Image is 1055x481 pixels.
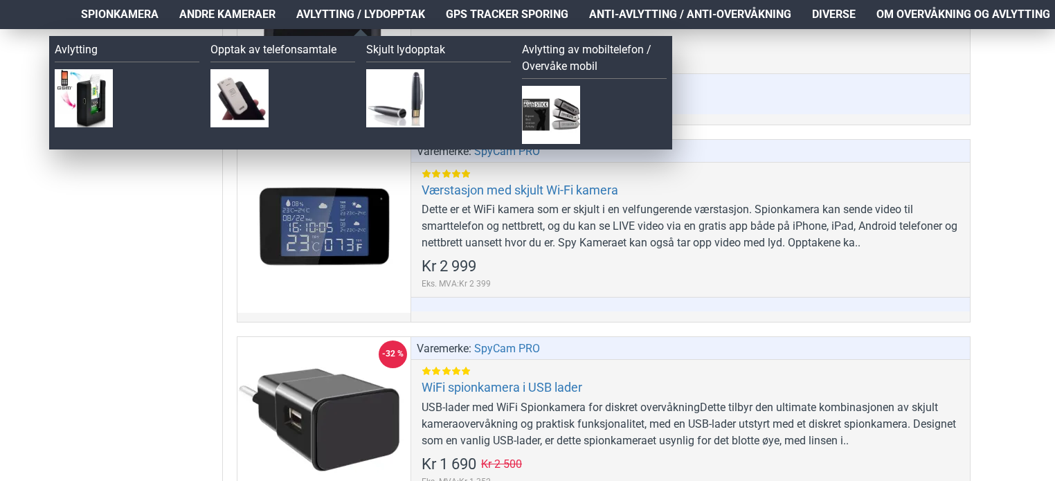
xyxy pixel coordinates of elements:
[812,6,856,23] span: Diverse
[422,201,959,251] div: Dette er et WiFi kamera som er skjult i en velfungerende værstasjon. Spionkamera kan sende video ...
[417,143,471,160] span: Varemerke:
[481,459,522,470] span: Kr 2 500
[417,341,471,357] span: Varemerke:
[366,69,424,127] img: Skjult lydopptak
[422,457,476,472] span: Kr 1 690
[237,140,411,313] a: Værstasjon med skjult Wi-Fi kamera Værstasjon med skjult Wi-Fi kamera
[422,278,491,290] span: Eks. MVA:Kr 2 399
[522,42,667,79] a: Avlytting av mobiltelefon / Overvåke mobil
[296,6,425,23] span: Avlytting / Lydopptak
[422,259,476,274] span: Kr 2 999
[522,86,580,144] img: Avlytting av mobiltelefon / Overvåke mobil
[55,69,113,127] img: Avlytting
[422,182,618,198] a: Værstasjon med skjult Wi-Fi kamera
[210,69,269,127] img: Opptak av telefonsamtale
[366,42,511,62] a: Skjult lydopptak
[474,143,540,160] a: SpyCam PRO
[589,6,791,23] span: Anti-avlytting / Anti-overvåkning
[422,379,582,395] a: WiFi spionkamera i USB lader
[210,42,355,62] a: Opptak av telefonsamtale
[81,6,159,23] span: Spionkamera
[179,6,276,23] span: Andre kameraer
[474,341,540,357] a: SpyCam PRO
[422,399,959,449] div: USB-lader med WiFi Spionkamera for diskret overvåkningDette tilbyr den ultimate kombinasjonen av ...
[876,6,1050,23] span: Om overvåkning og avlytting
[55,42,199,62] a: Avlytting
[446,6,568,23] span: GPS Tracker Sporing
